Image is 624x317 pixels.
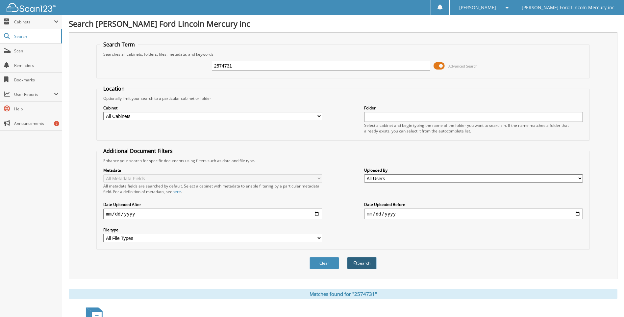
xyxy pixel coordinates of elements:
[14,63,59,68] span: Reminders
[103,105,322,111] label: Cabinet
[448,64,478,69] span: Advanced Search
[522,6,614,10] span: [PERSON_NAME] Ford Lincoln Mercury inc
[103,209,322,219] input: start
[103,202,322,207] label: Date Uploaded After
[14,121,59,126] span: Announcements
[14,34,58,39] span: Search
[103,167,322,173] label: Metadata
[14,92,54,97] span: User Reports
[364,123,583,134] div: Select a cabinet and begin typing the name of the folder you want to search in. If the name match...
[54,121,59,126] div: 7
[69,18,617,29] h1: Search [PERSON_NAME] Ford Lincoln Mercury inc
[100,147,176,155] legend: Additional Document Filters
[364,167,583,173] label: Uploaded By
[459,6,496,10] span: [PERSON_NAME]
[100,85,128,92] legend: Location
[100,96,586,101] div: Optionally limit your search to a particular cabinet or folder
[69,289,617,299] div: Matches found for "2574731"
[310,257,339,269] button: Clear
[364,209,583,219] input: end
[172,189,181,194] a: here
[103,227,322,233] label: File type
[100,41,138,48] legend: Search Term
[347,257,377,269] button: Search
[100,158,586,163] div: Enhance your search for specific documents using filters such as date and file type.
[100,51,586,57] div: Searches all cabinets, folders, files, metadata, and keywords
[591,285,624,317] iframe: Chat Widget
[364,105,583,111] label: Folder
[364,202,583,207] label: Date Uploaded Before
[14,77,59,83] span: Bookmarks
[103,183,322,194] div: All metadata fields are searched by default. Select a cabinet with metadata to enable filtering b...
[14,48,59,54] span: Scan
[7,3,56,12] img: scan123-logo-white.svg
[14,106,59,112] span: Help
[14,19,54,25] span: Cabinets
